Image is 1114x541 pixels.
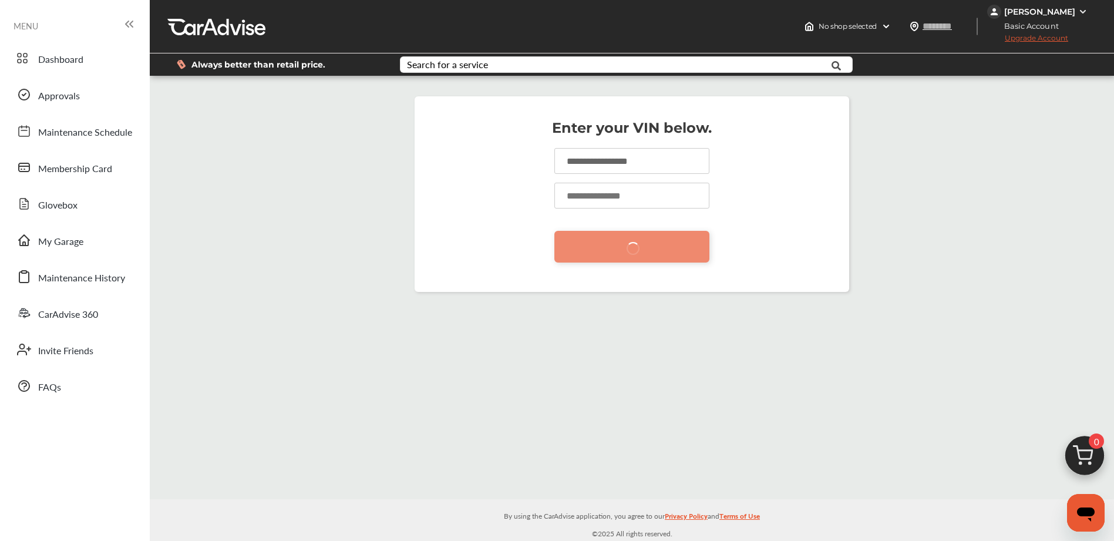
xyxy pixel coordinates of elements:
[910,22,919,31] img: location_vector.a44bc228.svg
[1089,434,1104,449] span: 0
[38,125,132,140] span: Maintenance Schedule
[11,152,138,183] a: Membership Card
[38,380,61,395] span: FAQs
[38,234,83,250] span: My Garage
[987,5,1001,19] img: jVpblrzwTbfkPYzPPzSLxeg0AAAAASUVORK5CYII=
[819,22,877,31] span: No shop selected
[38,271,125,286] span: Maintenance History
[11,298,138,328] a: CarAdvise 360
[11,43,138,73] a: Dashboard
[11,189,138,219] a: Glovebox
[38,89,80,104] span: Approvals
[177,59,186,69] img: dollor_label_vector.a70140d1.svg
[11,116,138,146] a: Maintenance Schedule
[719,509,760,527] a: Terms of Use
[191,61,325,69] span: Always better than retail price.
[38,52,83,68] span: Dashboard
[805,22,814,31] img: header-home-logo.8d720a4f.svg
[988,20,1068,32] span: Basic Account
[11,371,138,401] a: FAQs
[977,18,978,35] img: header-divider.bc55588e.svg
[38,344,93,359] span: Invite Friends
[426,122,837,134] p: Enter your VIN below.
[1078,7,1088,16] img: WGsFRI8htEPBVLJbROoPRyZpYNWhNONpIPPETTm6eUC0GeLEiAAAAAElFTkSuQmCC
[1056,431,1113,487] img: cart_icon.3d0951e8.svg
[1004,6,1075,17] div: [PERSON_NAME]
[11,225,138,256] a: My Garage
[11,79,138,110] a: Approvals
[11,334,138,365] a: Invite Friends
[38,307,98,322] span: CarAdvise 360
[14,21,38,31] span: MENU
[38,162,112,177] span: Membership Card
[665,509,708,527] a: Privacy Policy
[150,509,1114,522] p: By using the CarAdvise application, you agree to our and
[881,22,891,31] img: header-down-arrow.9dd2ce7d.svg
[38,198,78,213] span: Glovebox
[1067,494,1105,532] iframe: Button to launch messaging window
[407,60,488,69] div: Search for a service
[987,33,1068,48] span: Upgrade Account
[11,261,138,292] a: Maintenance History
